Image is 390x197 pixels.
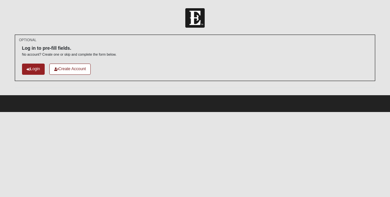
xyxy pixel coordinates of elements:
a: Login [22,64,45,74]
small: OPTIONAL [19,38,36,42]
h6: Log in to pre-fill fields. [22,45,117,51]
a: Create Account [49,64,91,74]
p: No account? Create one or skip and complete the form below. [22,52,117,57]
img: Church of Eleven22 Logo [185,8,205,28]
